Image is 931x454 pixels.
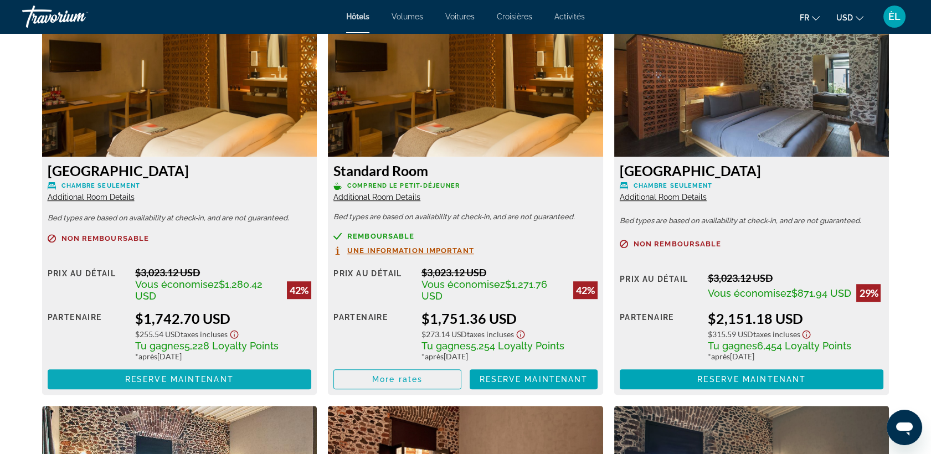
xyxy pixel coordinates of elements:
[711,352,754,361] font: [DATE]
[135,340,184,352] span: Tu gagnes
[333,310,413,361] div: Partenaire
[753,329,800,339] span: Taxes incluses
[573,281,598,299] div: 42%
[333,369,461,389] button: More rates
[800,13,809,22] span: Fr
[135,278,263,302] span: $1,280.42 USD
[620,193,707,202] span: Additional Room Details
[22,2,133,31] a: Travorium
[347,233,414,240] span: Remboursable
[181,329,228,339] span: Taxes incluses
[135,266,311,278] div: $3,023.12 USD
[421,329,467,339] span: $273.14 USD
[48,214,312,222] p: Bed types are based on availability at check-in, and are not guaranteed.
[757,340,851,352] span: 6,454 Loyalty Points
[392,12,423,21] a: Volumes
[372,375,423,384] span: More rates
[333,213,598,221] p: Bed types are based on availability at check-in, and are not guaranteed.
[333,246,474,255] button: Une information important
[421,340,471,352] span: Tu gagnes
[287,281,311,299] div: 42%
[887,410,922,445] iframe: Bouton de lancement de la fenêtre de messagerie
[445,12,475,21] a: Voitures
[836,9,863,25] button: Changer de devise
[425,352,468,361] font: [DATE]
[421,278,547,302] span: $1,271.76 USD
[707,287,791,299] span: Vous économisez
[620,217,884,225] p: Bed types are based on availability at check-in, and are not guaranteed.
[800,9,820,25] button: Changer la langue
[48,266,127,302] div: Prix au détail
[856,284,881,302] div: 29%
[228,327,241,339] button: Show Taxes and Fees disclaimer
[135,310,230,327] font: $1,742.70 USD
[614,18,889,157] img: King Bed Room
[61,182,141,189] span: Chambre seulement
[707,329,753,339] span: $315.59 USD
[48,193,135,202] span: Additional Room Details
[333,162,428,179] font: Standard Room
[479,375,588,384] span: Reserve maintenant
[333,232,598,240] a: Remboursable
[836,13,853,22] span: USD
[328,18,603,157] img: Standard Room
[421,266,598,278] div: $3,023.12 USD
[135,278,219,290] span: Vous économisez
[697,375,806,384] span: Reserve maintenant
[791,287,851,299] span: $871.94 USD
[125,375,234,384] span: Reserve maintenant
[184,340,279,352] span: 5,228 Loyalty Points
[497,12,532,21] a: Croisières
[554,12,585,21] a: Activités
[634,240,722,247] span: Non remboursable
[48,310,127,361] div: Partenaire
[42,18,317,157] img: Queen Bed Room
[514,327,527,339] button: Show Taxes and Fees disclaimer
[138,352,157,361] span: après
[800,327,813,339] button: Show Taxes and Fees disclaimer
[48,162,189,179] font: [GEOGRAPHIC_DATA]
[880,5,909,28] button: Menu utilisateur
[471,340,564,352] span: 5,254 Loyalty Points
[425,352,444,361] span: après
[333,193,420,202] span: Additional Room Details
[888,11,901,22] span: ÈL
[61,235,150,242] span: Non remboursable
[470,369,598,389] button: Reserve maintenant
[620,272,699,302] div: Prix au détail
[707,340,757,352] span: Tu gagnes
[634,182,713,189] span: Chambre seulement
[138,352,182,361] font: [DATE]
[707,310,803,327] font: $2,151.18 USD
[347,182,460,189] span: Comprend le petit-déjeuner
[620,369,884,389] button: Reserve maintenant
[467,329,514,339] span: Taxes incluses
[620,162,761,179] font: [GEOGRAPHIC_DATA]
[421,310,517,327] font: $1,751.36 USD
[48,369,312,389] button: Reserve maintenant
[711,352,729,361] span: après
[421,278,505,290] span: Vous économisez
[620,310,699,361] div: Partenaire
[333,266,413,302] div: Prix au détail
[347,247,474,254] span: Une information important
[346,12,369,21] a: Hôtels
[135,329,181,339] span: $255.54 USD
[707,272,883,284] div: $3,023.12 USD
